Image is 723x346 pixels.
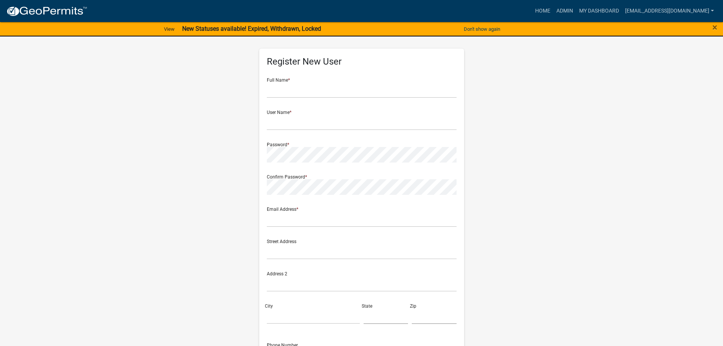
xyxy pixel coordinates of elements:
strong: New Statuses available! Expired, Withdrawn, Locked [182,25,321,32]
h5: Register New User [267,56,457,67]
button: Don't show again [461,23,503,35]
a: [EMAIL_ADDRESS][DOMAIN_NAME] [622,4,717,18]
a: My Dashboard [576,4,622,18]
a: Home [532,4,553,18]
button: Close [712,23,717,32]
a: Admin [553,4,576,18]
a: View [161,23,178,35]
span: × [712,22,717,33]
